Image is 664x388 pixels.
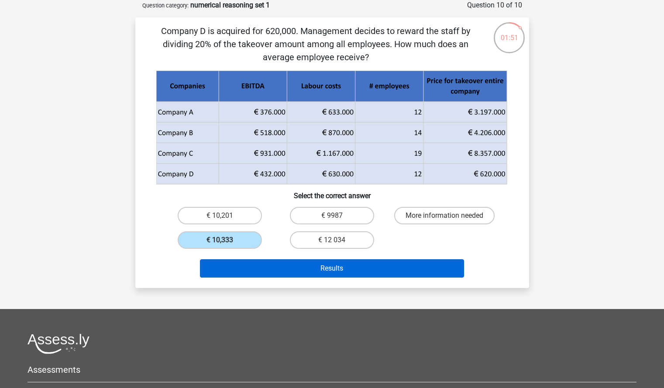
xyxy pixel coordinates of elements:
label: € 9987 [290,207,374,224]
img: Assessly logo [28,333,89,354]
small: Question category: [142,2,189,9]
label: € 10,333 [178,231,262,249]
h5: Assessments [28,364,636,375]
div: 01:51 [493,21,526,43]
p: Company D is acquired for 620,000. Management decides to reward the staff by dividing 20% ​​of th... [149,24,482,64]
label: € 12 034 [290,231,374,249]
button: Results [200,259,464,278]
strong: numerical reasoning set 1 [190,1,270,9]
label: € 10,201 [178,207,262,224]
h6: Select the correct answer [149,185,515,200]
label: More information needed [394,207,495,224]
